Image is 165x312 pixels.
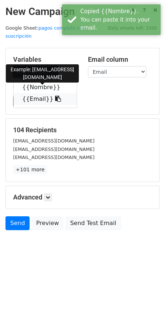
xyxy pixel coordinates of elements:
[128,277,165,312] div: Widget de chat
[128,277,165,312] iframe: Chat Widget
[31,216,64,230] a: Preview
[5,5,160,18] h2: New Campaign
[65,216,121,230] a: Send Test Email
[13,138,95,144] small: [EMAIL_ADDRESS][DOMAIN_NAME]
[13,56,77,64] h5: Variables
[13,147,95,152] small: [EMAIL_ADDRESS][DOMAIN_NAME]
[13,155,95,160] small: [EMAIL_ADDRESS][DOMAIN_NAME]
[5,25,85,39] a: pagos completo con suscripción
[13,193,152,201] h5: Advanced
[13,126,152,134] h5: 104 Recipients
[5,25,85,39] small: Google Sheet:
[14,93,77,105] a: {{Email}}
[13,165,47,174] a: +101 more
[80,7,158,32] div: Copied {{Nombre}}. You can paste it into your email.
[14,81,77,93] a: {{Nombre}}
[6,64,79,83] div: Example: [EMAIL_ADDRESS][DOMAIN_NAME]
[5,216,30,230] a: Send
[88,56,152,64] h5: Email column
